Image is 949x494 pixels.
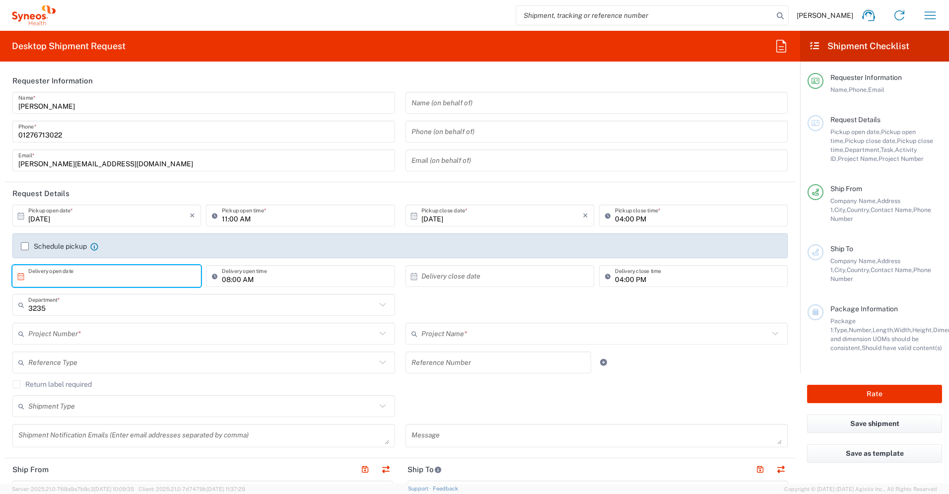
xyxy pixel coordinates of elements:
[809,40,909,52] h2: Shipment Checklist
[862,344,942,352] span: Should have valid content(s)
[830,257,877,265] span: Company Name,
[190,208,195,223] i: ×
[912,326,933,334] span: Height,
[894,326,912,334] span: Width,
[881,146,895,153] span: Task,
[597,355,610,369] a: Add Reference
[871,206,913,213] span: Contact Name,
[871,266,913,274] span: Contact Name,
[12,380,92,388] label: Return label required
[407,465,442,475] h2: Ship To
[830,245,853,253] span: Ship To
[206,486,245,492] span: [DATE] 11:37:29
[433,486,458,492] a: Feedback
[834,326,849,334] span: Type,
[873,326,894,334] span: Length,
[849,86,868,93] span: Phone,
[21,242,87,250] label: Schedule pickup
[830,116,881,124] span: Request Details
[845,137,897,144] span: Pickup close date,
[830,305,898,313] span: Package Information
[830,86,849,93] span: Name,
[516,6,773,25] input: Shipment, tracking or reference number
[784,485,937,494] span: Copyright © [DATE]-[DATE] Agistix Inc., All Rights Reserved
[879,155,924,162] span: Project Number
[849,326,873,334] span: Number,
[12,76,93,86] h2: Requester Information
[583,208,588,223] i: ×
[830,197,877,205] span: Company Name,
[830,317,856,334] span: Package 1:
[138,486,245,492] span: Client: 2025.21.0-7d7479b
[12,486,134,492] span: Server: 2025.21.0-769a9a7b8c3
[868,86,884,93] span: Email
[797,11,853,20] span: [PERSON_NAME]
[847,206,871,213] span: Country,
[807,444,942,463] button: Save as template
[94,486,134,492] span: [DATE] 10:09:35
[830,128,881,136] span: Pickup open date,
[408,486,433,492] a: Support
[12,40,126,52] h2: Desktop Shipment Request
[845,146,881,153] span: Department,
[834,266,847,274] span: City,
[834,206,847,213] span: City,
[12,189,69,199] h2: Request Details
[12,465,49,475] h2: Ship From
[830,185,862,193] span: Ship From
[838,155,879,162] span: Project Name,
[830,73,902,81] span: Requester Information
[807,385,942,403] button: Rate
[807,415,942,433] button: Save shipment
[847,266,871,274] span: Country,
